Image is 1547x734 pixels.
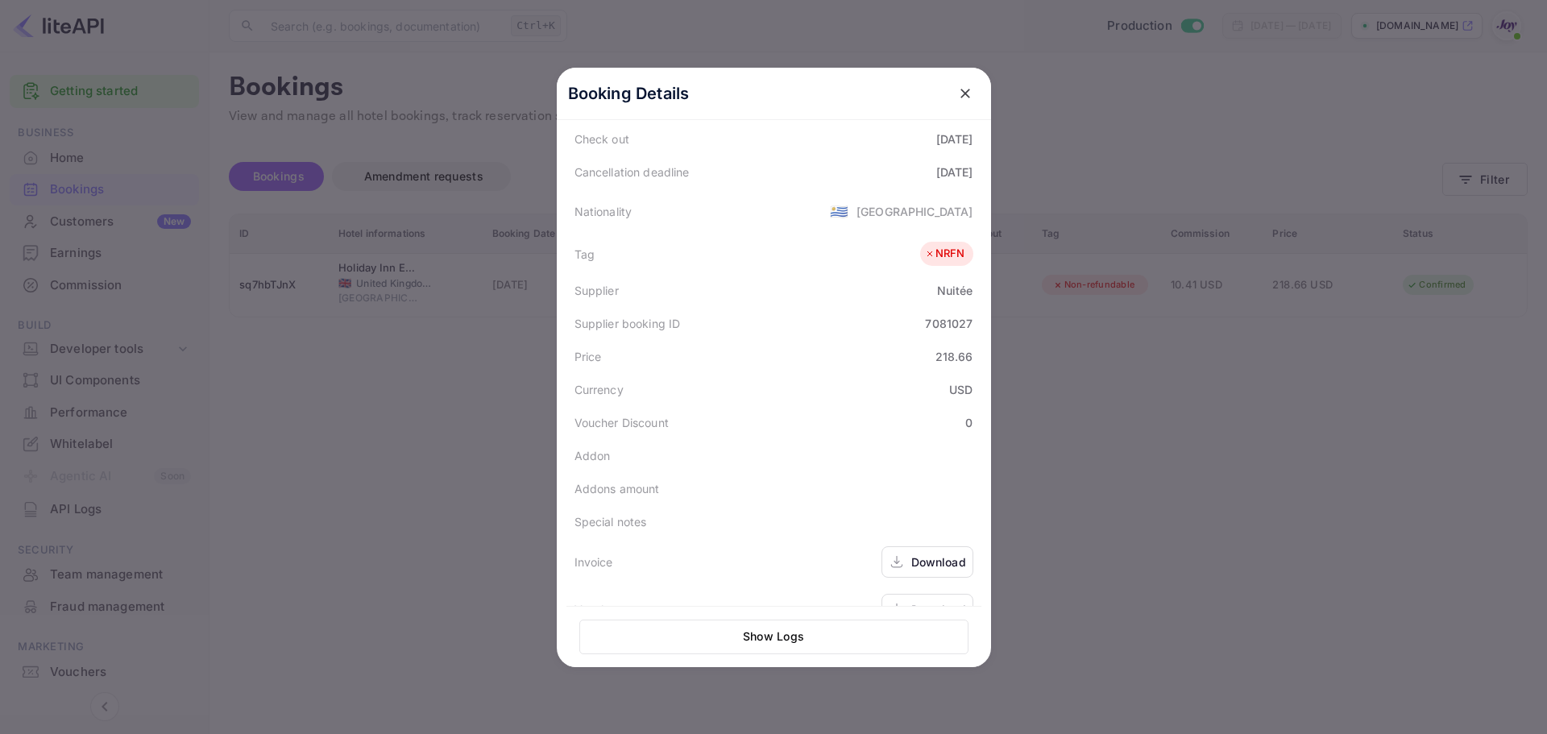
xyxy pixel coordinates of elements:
div: Voucher Discount [574,414,669,431]
div: 7081027 [925,315,973,332]
button: close [951,79,980,108]
span: United States [830,197,848,226]
div: [DATE] [936,164,973,180]
div: Check out [574,131,629,147]
div: Download [911,554,966,570]
div: Tag [574,246,595,263]
div: Addon [574,447,611,464]
div: Cancellation deadline [574,164,690,180]
div: NRFN [924,246,965,262]
div: Special notes [574,513,647,530]
div: Nuitée [937,282,973,299]
div: Addons amount [574,480,660,497]
div: Nationality [574,203,632,220]
div: Currency [574,381,624,398]
div: Download [911,601,966,618]
div: Supplier booking ID [574,315,681,332]
div: USD [949,381,973,398]
div: 0 [965,414,973,431]
p: Booking Details [568,81,690,106]
div: Price [574,348,602,365]
div: Invoice [574,554,613,570]
div: [GEOGRAPHIC_DATA] [856,203,973,220]
div: 218.66 [935,348,973,365]
button: Show Logs [579,620,968,654]
div: Supplier [574,282,619,299]
div: Voucher [574,601,619,618]
div: [DATE] [936,131,973,147]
